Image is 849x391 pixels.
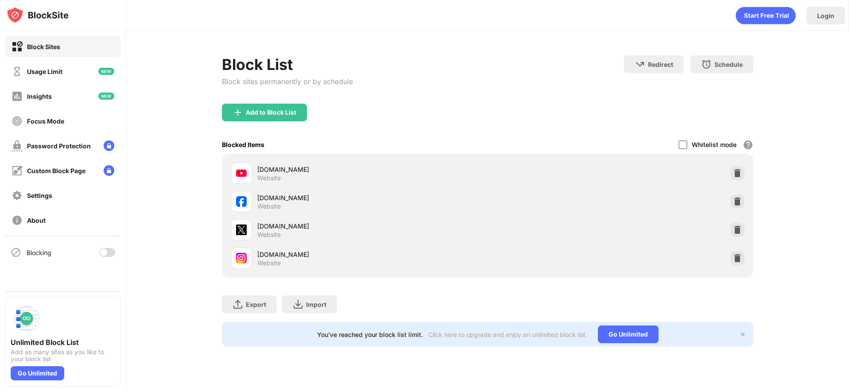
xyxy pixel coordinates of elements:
div: animation [736,7,796,24]
img: about-off.svg [12,215,23,226]
div: Add to Block List [246,109,296,116]
div: Whitelist mode [692,141,737,148]
img: focus-off.svg [12,116,23,127]
img: block-on.svg [12,41,23,52]
div: Block Sites [27,43,60,50]
div: Usage Limit [27,68,62,75]
div: Website [257,231,281,239]
div: Website [257,259,281,267]
img: lock-menu.svg [104,165,114,176]
img: insights-off.svg [12,91,23,102]
div: Login [817,12,834,19]
img: favicons [236,196,247,207]
div: Schedule [714,61,743,68]
img: new-icon.svg [98,68,114,75]
div: Settings [27,192,52,199]
div: Block List [222,55,353,74]
div: Unlimited Block List [11,338,115,347]
img: customize-block-page-off.svg [12,165,23,176]
div: Go Unlimited [11,366,64,380]
div: Export [246,301,266,308]
img: x-button.svg [739,331,746,338]
img: new-icon.svg [98,93,114,100]
img: blocking-icon.svg [11,247,21,258]
div: Import [306,301,326,308]
div: Block sites permanently or by schedule [222,77,353,86]
img: push-block-list.svg [11,302,43,334]
div: Custom Block Page [27,167,85,174]
img: favicons [236,225,247,235]
div: [DOMAIN_NAME] [257,221,488,231]
img: settings-off.svg [12,190,23,201]
div: [DOMAIN_NAME] [257,165,488,174]
div: Redirect [648,61,673,68]
img: logo-blocksite.svg [6,6,69,24]
img: time-usage-off.svg [12,66,23,77]
div: Click here to upgrade and enjoy an unlimited block list. [428,331,587,338]
div: Password Protection [27,142,91,150]
div: Blocked Items [222,141,264,148]
img: password-protection-off.svg [12,140,23,151]
div: Go Unlimited [598,325,659,343]
div: Focus Mode [27,117,64,125]
img: favicons [236,253,247,263]
img: favicons [236,168,247,178]
div: [DOMAIN_NAME] [257,193,488,202]
div: Blocking [27,249,51,256]
div: Website [257,174,281,182]
img: lock-menu.svg [104,140,114,151]
div: [DOMAIN_NAME] [257,250,488,259]
div: About [27,217,46,224]
div: Website [257,202,281,210]
div: Add as many sites as you like to your block list [11,348,115,363]
div: You’ve reached your block list limit. [317,331,423,338]
div: Insights [27,93,52,100]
